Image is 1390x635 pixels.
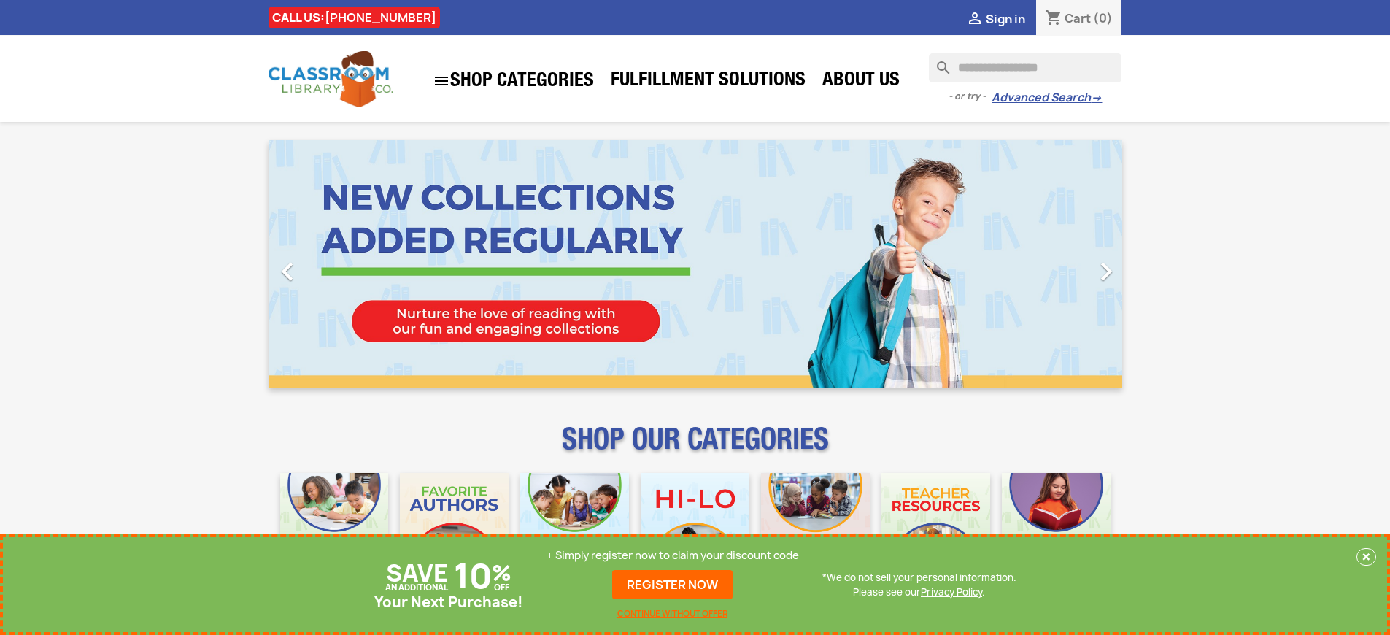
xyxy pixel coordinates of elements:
img: CLC_Dyslexia_Mobile.jpg [1002,473,1111,582]
i:  [966,11,984,28]
div: CALL US: [269,7,440,28]
a: SHOP CATEGORIES [425,65,601,97]
i:  [1088,253,1124,290]
img: CLC_Bulk_Mobile.jpg [280,473,389,582]
span: Sign in [986,11,1025,27]
i:  [269,253,306,290]
span: - or try - [949,89,992,104]
i: search [929,53,946,71]
a: Fulfillment Solutions [603,67,813,96]
a: About Us [815,67,907,96]
span: → [1091,91,1102,105]
i: shopping_cart [1045,10,1062,28]
img: CLC_Teacher_Resources_Mobile.jpg [881,473,990,582]
p: SHOP OUR CATEGORIES [269,435,1122,461]
a: Next [994,140,1122,388]
img: CLC_HiLo_Mobile.jpg [641,473,749,582]
img: CLC_Phonics_And_Decodables_Mobile.jpg [520,473,629,582]
a: [PHONE_NUMBER] [325,9,436,26]
i:  [433,72,450,90]
img: Classroom Library Company [269,51,393,107]
a: Advanced Search→ [992,91,1102,105]
span: (0) [1093,10,1113,26]
a: Previous [269,140,397,388]
img: CLC_Fiction_Nonfiction_Mobile.jpg [761,473,870,582]
input: Search [929,53,1121,82]
a:  Sign in [966,11,1025,27]
span: Cart [1065,10,1091,26]
ul: Carousel container [269,140,1122,388]
img: CLC_Favorite_Authors_Mobile.jpg [400,473,509,582]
